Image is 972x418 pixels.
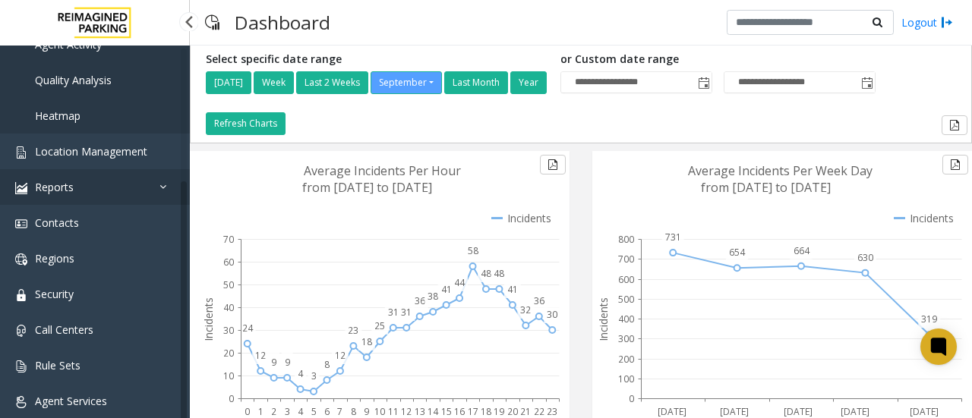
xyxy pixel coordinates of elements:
span: Toggle popup [695,72,712,93]
text: 31 [388,306,399,319]
img: 'icon' [15,325,27,337]
text: 5 [311,405,317,418]
text: [DATE] [658,405,686,418]
button: Export to pdf [942,155,968,174]
text: 23 [348,324,358,337]
text: 70 [223,233,234,246]
text: 48 [494,267,504,280]
text: 0 [245,405,250,418]
text: 630 [857,250,873,263]
img: 'icon' [15,289,27,301]
text: 300 [618,332,634,345]
text: 0 [229,392,234,405]
text: 10 [223,369,234,382]
text: 12 [255,349,266,362]
text: 200 [618,352,634,365]
text: 2 [271,405,276,418]
span: Agent Services [35,394,107,408]
text: 3 [311,369,317,382]
text: 12 [401,405,412,418]
text: 6 [324,405,330,418]
span: Regions [35,251,74,266]
text: 60 [223,256,234,269]
text: 9 [364,405,369,418]
img: pageIcon [205,4,219,41]
text: 9 [271,356,276,369]
text: 9 [285,356,290,369]
text: 8 [351,405,356,418]
text: 41 [441,283,452,296]
text: 31 [401,306,412,319]
span: Contacts [35,215,79,230]
text: 12 [335,349,346,362]
text: 30 [547,308,557,321]
text: 700 [618,253,634,266]
button: [DATE] [206,71,251,94]
text: 25 [374,319,385,332]
text: 19 [494,405,504,418]
text: 664 [794,244,810,256]
text: 38 [428,290,438,303]
text: 600 [618,272,634,285]
text: 15 [441,405,452,418]
text: 21 [520,405,531,418]
text: 14 [428,405,439,418]
text: 7 [337,405,342,418]
img: 'icon' [15,218,27,230]
text: [DATE] [841,405,869,418]
h5: Select specific date range [206,53,549,66]
button: Year [510,71,547,94]
span: Call Centers [35,322,93,337]
text: 1 [258,405,264,418]
text: 30 [223,324,234,337]
text: 731 [665,231,681,244]
text: 23 [547,405,557,418]
button: Last 2 Weeks [296,71,368,94]
span: Security [35,287,74,301]
text: 36 [415,294,425,307]
img: 'icon' [15,182,27,194]
button: Export to pdf [942,115,967,135]
text: 13 [415,405,425,418]
text: 0 [629,392,634,405]
text: 36 [534,294,544,307]
h5: or Custom date range [560,53,876,66]
text: Average Incidents Per Hour [304,162,461,179]
button: Export to pdf [540,155,566,174]
text: 319 [921,313,937,325]
text: 100 [618,372,634,385]
text: 400 [618,313,634,325]
span: Toggle popup [858,72,875,93]
text: [DATE] [720,405,749,418]
text: 11 [388,405,399,418]
img: 'icon' [15,253,27,266]
text: 48 [481,267,491,280]
text: 16 [454,405,465,418]
text: 4 [298,405,304,418]
text: 44 [454,276,465,289]
text: 17 [468,405,478,418]
text: 20 [507,405,518,418]
text: [DATE] [784,405,813,418]
button: Week [254,71,294,94]
text: 800 [618,233,634,246]
text: 654 [729,246,746,259]
text: Average Incidents Per Week Day [688,162,873,179]
text: from [DATE] to [DATE] [302,179,432,196]
img: 'icon' [15,146,27,159]
span: Heatmap [35,108,80,123]
text: 32 [520,303,531,316]
text: 18 [481,405,491,418]
h3: Dashboard [227,4,338,41]
img: logout [941,14,953,30]
text: 41 [507,283,518,296]
button: Last Month [444,71,508,94]
button: September [371,71,442,94]
text: 3 [285,405,290,418]
span: Reports [35,180,74,194]
span: Location Management [35,144,147,159]
text: 58 [468,244,478,257]
text: 22 [534,405,544,418]
text: 500 [618,293,634,306]
text: from [DATE] to [DATE] [701,179,831,196]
